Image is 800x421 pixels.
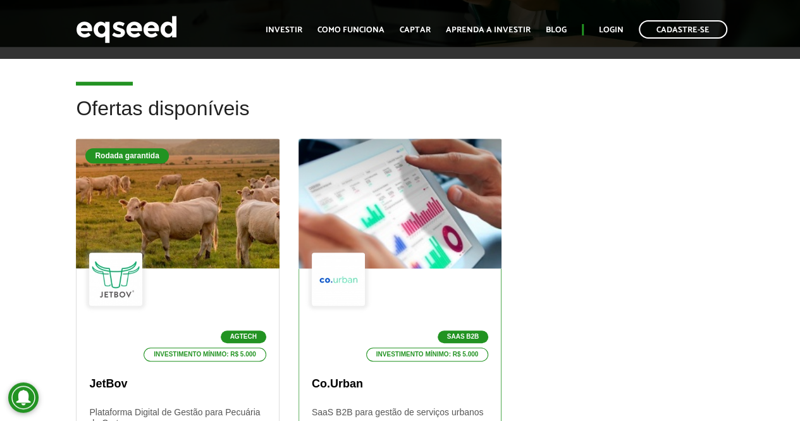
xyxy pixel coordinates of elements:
a: Blog [546,26,567,34]
p: Investimento mínimo: R$ 5.000 [144,348,266,361]
p: Investimento mínimo: R$ 5.000 [366,348,489,361]
a: Investir [266,26,302,34]
a: Aprenda a investir [446,26,531,34]
p: Agtech [221,330,266,343]
div: Rodada garantida [85,148,168,163]
h2: Ofertas disponíveis [76,97,723,139]
img: EqSeed [76,13,177,46]
p: Co.Urban [312,377,488,391]
a: Como funciona [317,26,385,34]
p: SaaS B2B [438,330,489,343]
p: JetBov [89,377,266,391]
a: Login [599,26,624,34]
a: Captar [400,26,431,34]
a: Cadastre-se [639,20,727,39]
